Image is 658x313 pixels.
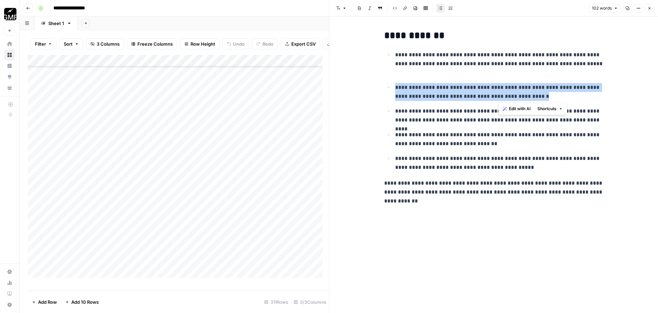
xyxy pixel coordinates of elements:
[4,288,15,299] a: Learning Hub
[4,5,15,23] button: Workspace: Growth Marketing Pro
[71,299,99,305] span: Add 10 Rows
[291,40,316,47] span: Export CSV
[86,38,124,49] button: 3 Columns
[222,38,249,49] button: Undo
[4,71,15,82] a: Opportunities
[589,4,621,13] button: 102 words
[592,5,612,11] span: 102 words
[4,82,15,93] a: Your Data
[537,106,557,112] span: Shortcuts
[4,266,15,277] a: Settings
[127,38,177,49] button: Freeze Columns
[4,8,16,20] img: Growth Marketing Pro Logo
[48,20,64,27] div: Sheet 1
[38,299,57,305] span: Add Row
[97,40,120,47] span: 3 Columns
[28,297,61,308] button: Add Row
[263,40,273,47] span: Redo
[4,60,15,71] a: Insights
[59,38,83,49] button: Sort
[64,40,73,47] span: Sort
[4,277,15,288] a: Usage
[261,297,291,308] div: 311 Rows
[535,104,565,113] button: Shortcuts
[31,38,57,49] button: Filter
[137,40,173,47] span: Freeze Columns
[291,297,329,308] div: 3/3 Columns
[4,299,15,310] button: Help + Support
[233,40,245,47] span: Undo
[4,38,15,49] a: Home
[281,38,320,49] button: Export CSV
[61,297,103,308] button: Add 10 Rows
[35,40,46,47] span: Filter
[500,104,533,113] button: Edit with AI
[191,40,215,47] span: Row Height
[180,38,220,49] button: Row Height
[4,49,15,60] a: Browse
[509,106,531,112] span: Edit with AI
[252,38,278,49] button: Redo
[35,16,77,30] a: Sheet 1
